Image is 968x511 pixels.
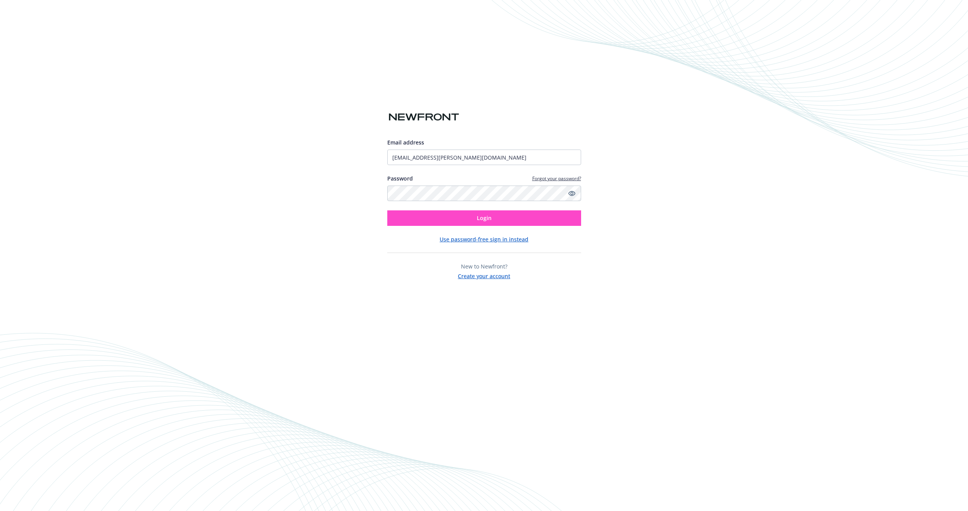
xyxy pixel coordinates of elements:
[461,263,507,270] span: New to Newfront?
[532,175,581,182] a: Forgot your password?
[387,110,461,124] img: Newfront logo
[387,186,581,201] input: Enter your password
[387,210,581,226] button: Login
[567,189,576,198] a: Show password
[387,139,424,146] span: Email address
[440,235,528,243] button: Use password-free sign in instead
[387,174,413,182] label: Password
[387,150,581,165] input: Enter your email
[458,270,510,280] button: Create your account
[477,214,492,222] span: Login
